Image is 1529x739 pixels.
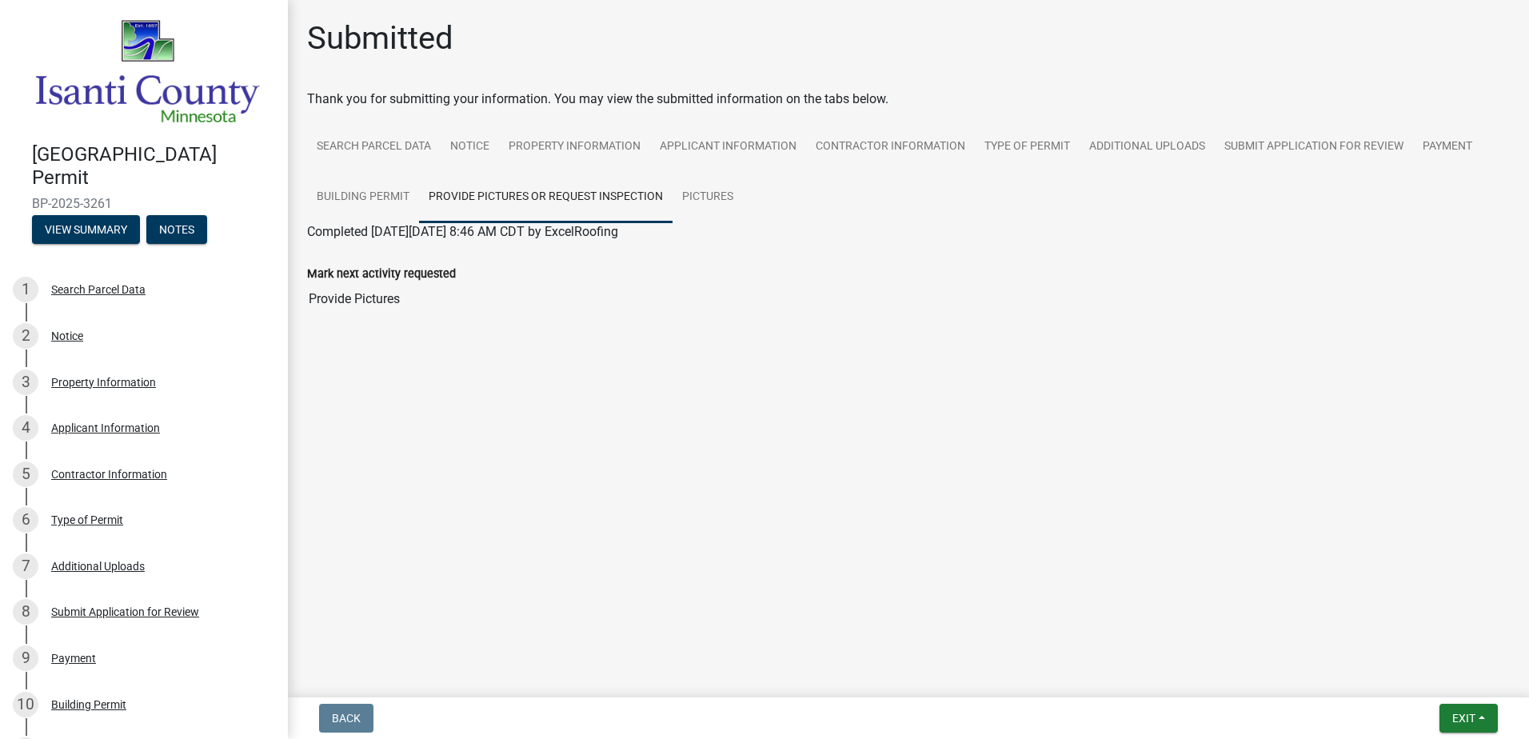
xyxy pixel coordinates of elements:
button: Notes [146,215,207,244]
a: Contractor Information [806,122,975,173]
wm-modal-confirm: Notes [146,224,207,237]
button: Exit [1439,704,1498,733]
div: Contractor Information [51,469,167,480]
img: Isanti County, Minnesota [32,17,262,126]
div: 3 [13,369,38,395]
div: 1 [13,277,38,302]
div: 4 [13,415,38,441]
span: Completed [DATE][DATE] 8:46 AM CDT by ExcelRoofing [307,224,618,239]
a: Applicant Information [650,122,806,173]
div: Building Permit [51,699,126,710]
a: Additional Uploads [1080,122,1215,173]
a: Provide Pictures or Request Inspection [419,172,673,223]
span: BP-2025-3261 [32,196,256,211]
div: 6 [13,507,38,533]
div: 2 [13,323,38,349]
label: Mark next activity requested [307,269,456,280]
a: Submit Application for Review [1215,122,1413,173]
a: Pictures [673,172,743,223]
h1: Submitted [307,19,453,58]
div: 10 [13,692,38,717]
wm-modal-confirm: Summary [32,224,140,237]
div: Submit Application for Review [51,606,199,617]
a: Payment [1413,122,1482,173]
div: Additional Uploads [51,561,145,572]
a: Search Parcel Data [307,122,441,173]
div: 7 [13,553,38,579]
div: Property Information [51,377,156,388]
div: Notice [51,330,83,342]
a: Property Information [499,122,650,173]
a: Notice [441,122,499,173]
div: Thank you for submitting your information. You may view the submitted information on the tabs below. [307,90,1510,109]
span: Back [332,712,361,725]
div: 5 [13,461,38,487]
div: Search Parcel Data [51,284,146,295]
div: Payment [51,653,96,664]
div: Applicant Information [51,422,160,433]
button: Back [319,704,373,733]
h4: [GEOGRAPHIC_DATA] Permit [32,143,275,190]
div: 9 [13,645,38,671]
span: Exit [1452,712,1475,725]
a: Building Permit [307,172,419,223]
button: View Summary [32,215,140,244]
a: Type of Permit [975,122,1080,173]
div: 8 [13,599,38,625]
div: Type of Permit [51,514,123,525]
